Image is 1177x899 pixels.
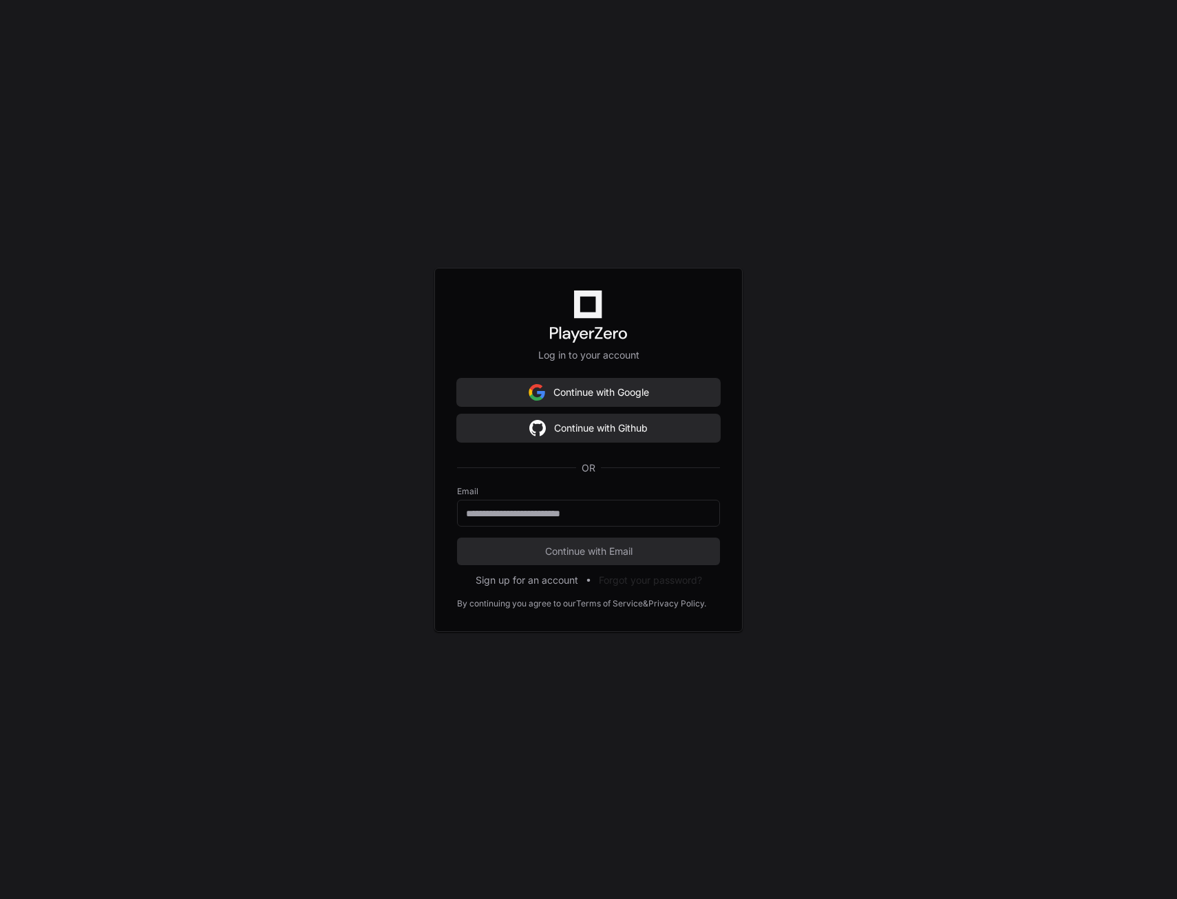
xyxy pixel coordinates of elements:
[457,544,720,558] span: Continue with Email
[599,573,702,587] button: Forgot your password?
[576,461,601,475] span: OR
[643,598,648,609] div: &
[457,348,720,362] p: Log in to your account
[529,414,546,442] img: Sign in with google
[457,538,720,565] button: Continue with Email
[457,414,720,442] button: Continue with Github
[529,379,545,406] img: Sign in with google
[476,573,578,587] button: Sign up for an account
[457,598,576,609] div: By continuing you agree to our
[457,379,720,406] button: Continue with Google
[576,598,643,609] a: Terms of Service
[648,598,706,609] a: Privacy Policy.
[457,486,720,497] label: Email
